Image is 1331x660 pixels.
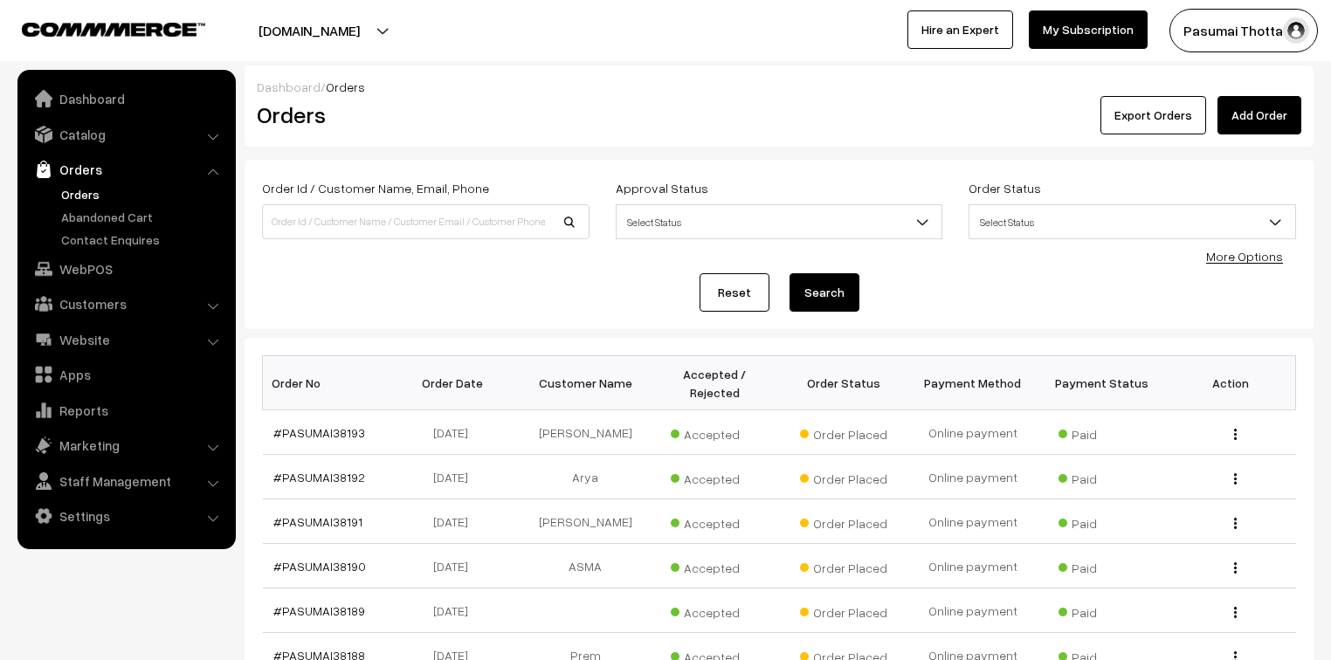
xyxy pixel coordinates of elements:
th: Accepted / Rejected [650,356,779,410]
td: Online payment [908,544,1038,588]
th: Payment Method [908,356,1038,410]
a: More Options [1206,249,1283,264]
a: Website [22,324,230,355]
span: Paid [1059,599,1146,622]
label: Order Status [969,179,1041,197]
span: Accepted [671,554,758,577]
td: [PERSON_NAME] [521,499,650,544]
h2: Orders [257,101,588,128]
img: user [1283,17,1309,44]
span: Order Placed [800,554,887,577]
a: Contact Enquires [57,230,230,249]
img: Menu [1234,607,1237,618]
a: WebPOS [22,253,230,285]
th: Order Date [391,356,521,410]
td: Online payment [908,588,1038,633]
button: Pasumai Thotta… [1169,9,1318,52]
span: Accepted [671,421,758,443]
label: Order Id / Customer Name, Email, Phone [262,179,489,197]
img: Menu [1234,429,1237,440]
img: Menu [1234,473,1237,485]
td: [PERSON_NAME] [521,410,650,455]
a: #PASUMAI38190 [273,559,366,574]
a: Settings [22,500,230,532]
a: Apps [22,359,230,390]
img: Menu [1234,518,1237,529]
span: Paid [1059,465,1146,488]
button: [DOMAIN_NAME] [197,9,421,52]
span: Accepted [671,465,758,488]
a: Orders [57,185,230,203]
a: Add Order [1217,96,1301,134]
a: Catalog [22,119,230,150]
a: #PASUMAI38189 [273,603,365,618]
td: Online payment [908,455,1038,499]
div: / [257,78,1301,96]
th: Order Status [779,356,908,410]
a: Reports [22,395,230,426]
span: Orders [326,79,365,94]
a: Customers [22,288,230,320]
a: Staff Management [22,465,230,497]
span: Accepted [671,599,758,622]
td: [DATE] [391,588,521,633]
img: Menu [1234,562,1237,574]
a: Reset [700,273,769,312]
a: #PASUMAI38192 [273,470,365,485]
span: Order Placed [800,465,887,488]
a: Marketing [22,430,230,461]
span: Order Placed [800,510,887,533]
span: Paid [1059,510,1146,533]
span: Paid [1059,554,1146,577]
th: Order No [263,356,392,410]
span: Order Placed [800,599,887,622]
span: Order Placed [800,421,887,443]
input: Order Id / Customer Name / Customer Email / Customer Phone [262,204,590,239]
span: Select Status [969,204,1296,239]
td: [DATE] [391,455,521,499]
td: [DATE] [391,410,521,455]
td: Online payment [908,410,1038,455]
td: ASMA [521,544,650,588]
a: Hire an Expert [907,10,1013,49]
span: Select Status [617,207,942,237]
td: [DATE] [391,499,521,544]
button: Search [790,273,859,312]
span: Select Status [969,207,1295,237]
td: [DATE] [391,544,521,588]
a: Dashboard [22,83,230,114]
a: COMMMERCE [22,17,175,38]
span: Select Status [616,204,943,239]
img: COMMMERCE [22,23,205,36]
label: Approval Status [616,179,708,197]
th: Payment Status [1038,356,1167,410]
button: Export Orders [1100,96,1206,134]
a: Dashboard [257,79,321,94]
td: Arya [521,455,650,499]
a: My Subscription [1029,10,1148,49]
a: #PASUMAI38193 [273,425,365,440]
th: Customer Name [521,356,650,410]
td: Online payment [908,499,1038,544]
a: Abandoned Cart [57,208,230,226]
span: Paid [1059,421,1146,443]
a: #PASUMAI38191 [273,514,362,529]
span: Accepted [671,510,758,533]
a: Orders [22,154,230,185]
th: Action [1167,356,1296,410]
